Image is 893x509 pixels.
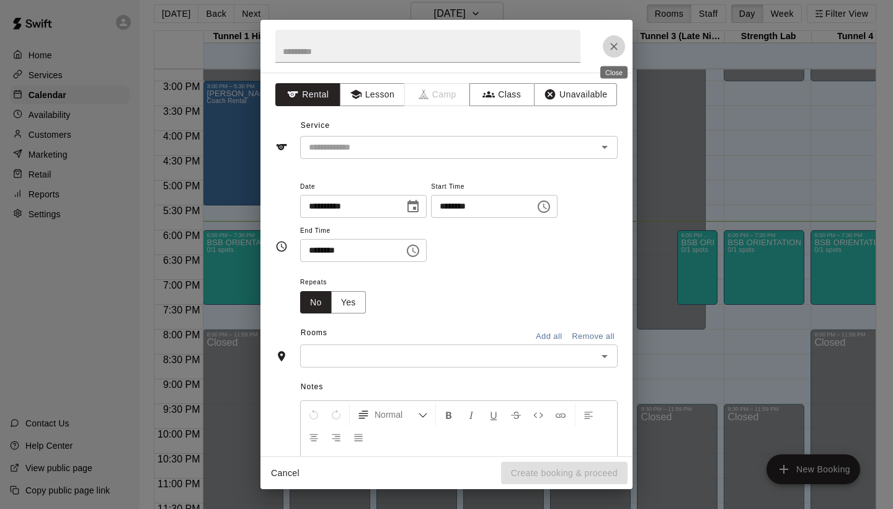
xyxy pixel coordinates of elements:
[596,138,613,156] button: Open
[331,291,366,314] button: Yes
[483,403,504,426] button: Format Underline
[438,403,460,426] button: Format Bold
[300,291,332,314] button: No
[326,426,347,448] button: Right Align
[300,223,427,240] span: End Time
[529,327,569,346] button: Add all
[301,328,327,337] span: Rooms
[600,66,628,79] div: Close
[275,141,288,153] svg: Service
[550,403,571,426] button: Insert Link
[275,350,288,363] svg: Rooms
[569,327,618,346] button: Remove all
[265,462,305,485] button: Cancel
[401,194,425,219] button: Choose date, selected date is Aug 12, 2025
[275,240,288,253] svg: Timing
[275,83,340,106] button: Rental
[300,179,427,196] span: Date
[303,403,324,426] button: Undo
[300,291,366,314] div: outlined button group
[301,377,618,397] span: Notes
[326,403,347,426] button: Redo
[603,35,625,58] button: Close
[375,408,418,421] span: Normal
[303,426,324,448] button: Center Align
[461,403,482,426] button: Format Italics
[596,348,613,365] button: Open
[301,121,330,130] span: Service
[505,403,526,426] button: Format Strikethrough
[469,83,535,106] button: Class
[431,179,558,196] span: Start Time
[528,403,549,426] button: Insert Code
[531,194,556,219] button: Choose time, selected time is 1:00 PM
[352,403,433,426] button: Formatting Options
[578,403,599,426] button: Left Align
[300,274,376,291] span: Repeats
[401,238,425,263] button: Choose time, selected time is 1:30 PM
[534,83,617,106] button: Unavailable
[340,83,405,106] button: Lesson
[405,83,470,106] span: Camps can only be created in the Services page
[348,426,369,448] button: Justify Align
